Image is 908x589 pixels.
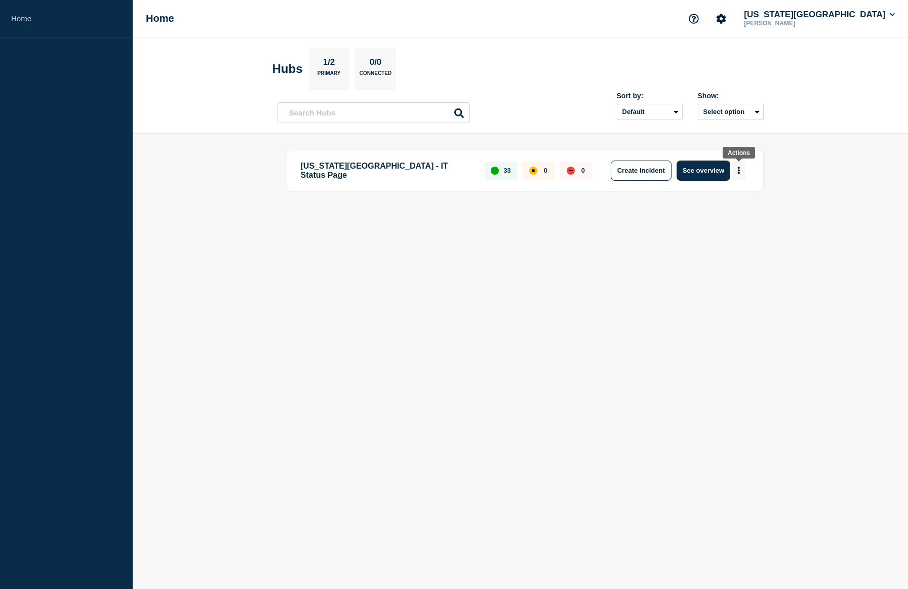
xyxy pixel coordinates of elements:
[146,13,174,24] h1: Home
[710,8,732,29] button: Account settings
[360,70,391,81] p: Connected
[698,104,764,120] button: Select option
[728,149,750,156] div: Actions
[732,161,745,180] button: More actions
[742,20,847,27] p: [PERSON_NAME]
[567,167,575,175] div: down
[581,167,585,174] p: 0
[366,57,385,70] p: 0/0
[319,57,339,70] p: 1/2
[491,167,499,175] div: up
[301,161,473,181] p: [US_STATE][GEOGRAPHIC_DATA] - IT Status Page
[544,167,547,174] p: 0
[272,62,303,76] h2: Hubs
[698,92,764,100] div: Show:
[611,161,672,181] button: Create incident
[677,161,730,181] button: See overview
[503,167,510,174] p: 33
[529,167,537,175] div: affected
[617,104,683,120] select: Sort by
[742,10,897,20] button: [US_STATE][GEOGRAPHIC_DATA]
[617,92,683,100] div: Sort by:
[683,8,704,29] button: Support
[318,70,341,81] p: Primary
[278,102,470,123] input: Search Hubs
